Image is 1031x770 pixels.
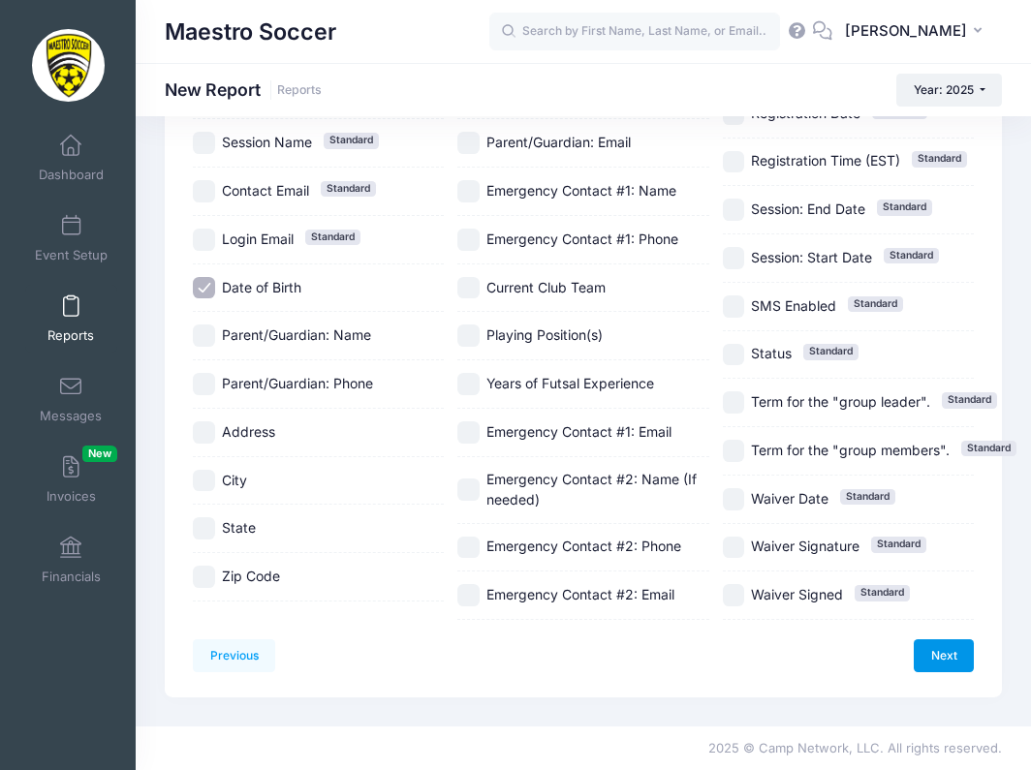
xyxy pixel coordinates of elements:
[723,295,745,318] input: SMS EnabledStandard
[751,586,843,602] span: Waiver Signed
[193,229,215,251] input: Login EmailStandard
[486,375,654,391] span: Years of Futsal Experience
[877,200,932,215] span: Standard
[457,584,480,606] input: Emergency Contact #2: Email
[751,490,828,507] span: Waiver Date
[39,167,104,183] span: Dashboard
[222,472,247,488] span: City
[723,391,745,414] input: Term for the "group leader".Standard
[222,326,371,343] span: Parent/Guardian: Name
[961,441,1016,456] span: Standard
[40,408,102,424] span: Messages
[942,392,997,408] span: Standard
[193,517,215,539] input: State
[457,324,480,347] input: Playing Position(s)
[82,446,117,462] span: New
[832,10,1002,54] button: [PERSON_NAME]
[489,13,780,51] input: Search by First Name, Last Name, or Email...
[222,423,275,440] span: Address
[457,277,480,299] input: Current Club Team
[896,74,1002,107] button: Year: 2025
[486,471,697,508] span: Emergency Contact #2: Name (If needed)
[193,324,215,347] input: Parent/Guardian: Name
[25,446,117,513] a: InvoicesNew
[193,373,215,395] input: Parent/Guardian: Phone
[25,285,117,353] a: Reports
[845,20,967,42] span: [PERSON_NAME]
[25,204,117,272] a: Event Setup
[486,586,674,602] span: Emergency Contact #2: Email
[457,180,480,202] input: Emergency Contact #1: Name
[47,488,96,505] span: Invoices
[723,247,745,269] input: Session: Start DateStandard
[222,182,309,199] span: Contact Email
[486,326,603,343] span: Playing Position(s)
[193,639,275,672] a: Previous
[222,519,256,536] span: State
[305,230,360,245] span: Standard
[165,10,336,54] h1: Maestro Soccer
[193,566,215,588] input: Zip Code
[25,526,117,594] a: Financials
[277,83,322,98] a: Reports
[47,327,94,344] span: Reports
[324,133,379,148] span: Standard
[751,152,900,169] span: Registration Time (EST)
[222,279,301,295] span: Date of Birth
[193,132,215,154] input: Session NameStandard
[855,585,910,601] span: Standard
[486,182,676,199] span: Emergency Contact #1: Name
[751,105,860,121] span: Registration Date
[193,277,215,299] input: Date of Birth
[723,488,745,510] input: Waiver DateStandard
[457,537,480,559] input: Emergency Contact #2: Phone
[486,134,631,150] span: Parent/Guardian: Email
[884,248,939,263] span: Standard
[723,584,745,606] input: Waiver SignedStandard
[751,442,950,458] span: Term for the "group members".
[723,537,745,559] input: Waiver SignatureStandard
[840,489,895,505] span: Standard
[193,470,215,492] input: City
[751,249,872,265] span: Session: Start Date
[42,569,101,585] span: Financials
[914,82,974,97] span: Year: 2025
[751,345,792,361] span: Status
[222,134,312,150] span: Session Name
[457,132,480,154] input: Parent/Guardian: Email
[35,247,108,263] span: Event Setup
[486,231,678,247] span: Emergency Contact #1: Phone
[193,421,215,444] input: Address
[165,79,322,100] h1: New Report
[25,365,117,433] a: Messages
[222,375,373,391] span: Parent/Guardian: Phone
[321,181,376,197] span: Standard
[751,297,836,314] span: SMS Enabled
[222,231,294,247] span: Login Email
[486,538,681,554] span: Emergency Contact #2: Phone
[486,423,672,440] span: Emergency Contact #1: Email
[708,740,1002,755] span: 2025 © Camp Network, LLC. All rights reserved.
[871,537,926,552] span: Standard
[25,124,117,192] a: Dashboard
[848,296,903,312] span: Standard
[457,373,480,395] input: Years of Futsal Experience
[803,344,859,359] span: Standard
[723,344,745,366] input: StatusStandard
[723,199,745,221] input: Session: End DateStandard
[723,440,745,462] input: Term for the "group members".Standard
[912,151,967,167] span: Standard
[914,639,974,672] a: Next
[751,538,859,554] span: Waiver Signature
[457,421,480,444] input: Emergency Contact #1: Email
[457,229,480,251] input: Emergency Contact #1: Phone
[32,29,105,102] img: Maestro Soccer
[751,200,865,217] span: Session: End Date
[751,393,930,410] span: Term for the "group leader".
[222,568,280,584] span: Zip Code
[486,279,606,295] span: Current Club Team
[193,180,215,202] input: Contact EmailStandard
[723,151,745,173] input: Registration Time (EST)Standard
[457,478,480,501] input: Emergency Contact #2: Name (If needed)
